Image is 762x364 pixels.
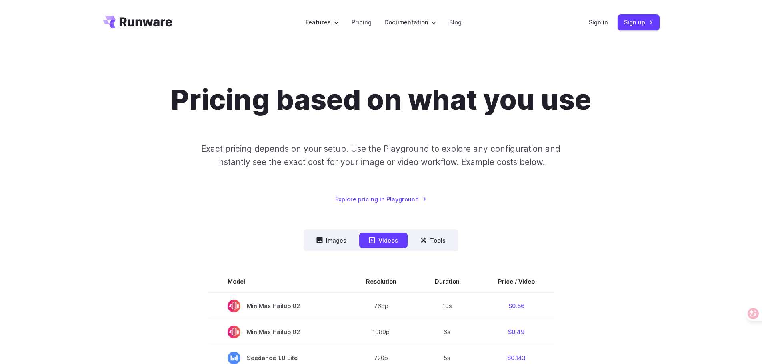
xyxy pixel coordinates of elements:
[416,293,479,319] td: 10s
[449,18,462,27] a: Blog
[335,195,427,204] a: Explore pricing in Playground
[618,14,660,30] a: Sign up
[479,319,554,345] td: $0.49
[479,293,554,319] td: $0.56
[171,83,591,117] h1: Pricing based on what you use
[347,319,416,345] td: 1080p
[208,271,347,293] th: Model
[384,18,436,27] label: Documentation
[228,326,328,338] span: MiniMax Hailuo 02
[416,271,479,293] th: Duration
[347,271,416,293] th: Resolution
[589,18,608,27] a: Sign in
[352,18,372,27] a: Pricing
[411,233,455,248] button: Tools
[347,293,416,319] td: 768p
[359,233,408,248] button: Videos
[306,18,339,27] label: Features
[228,300,328,312] span: MiniMax Hailuo 02
[103,16,172,28] a: Go to /
[416,319,479,345] td: 6s
[479,271,554,293] th: Price / Video
[186,142,576,169] p: Exact pricing depends on your setup. Use the Playground to explore any configuration and instantl...
[307,233,356,248] button: Images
